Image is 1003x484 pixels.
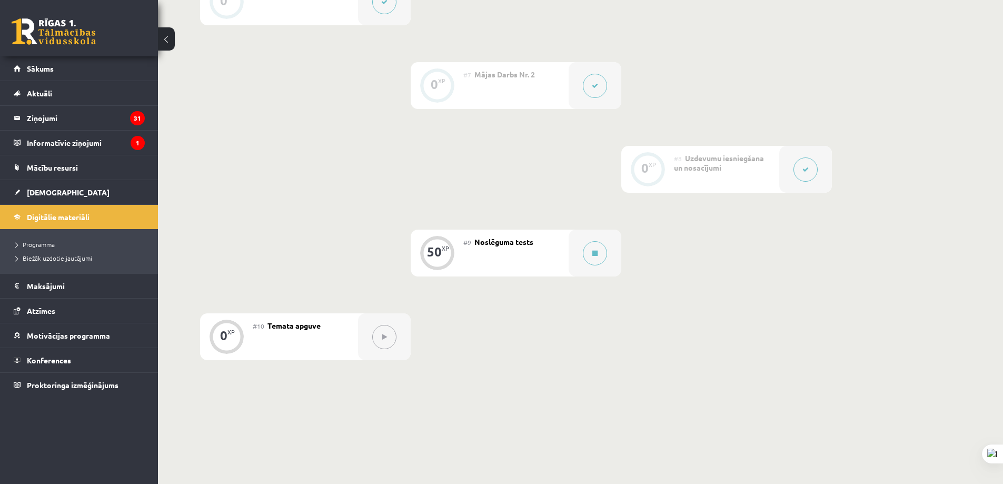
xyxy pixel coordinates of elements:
[641,163,649,173] div: 0
[220,331,227,340] div: 0
[27,331,110,340] span: Motivācijas programma
[474,70,535,79] span: Mājas Darbs Nr. 2
[12,18,96,45] a: Rīgas 1. Tālmācības vidusskola
[14,323,145,348] a: Motivācijas programma
[14,274,145,298] a: Maksājumi
[463,238,471,246] span: #9
[14,81,145,105] a: Aktuāli
[27,212,90,222] span: Digitālie materiāli
[253,322,264,330] span: #10
[27,163,78,172] span: Mācību resursi
[438,78,445,84] div: XP
[27,187,110,197] span: [DEMOGRAPHIC_DATA]
[14,348,145,372] a: Konferences
[649,162,656,167] div: XP
[14,180,145,204] a: [DEMOGRAPHIC_DATA]
[27,355,71,365] span: Konferences
[442,245,449,251] div: XP
[674,154,682,163] span: #8
[431,80,438,89] div: 0
[14,205,145,229] a: Digitālie materiāli
[16,253,147,263] a: Biežāk uzdotie jautājumi
[27,64,54,73] span: Sākums
[131,136,145,150] i: 1
[27,380,118,390] span: Proktoringa izmēģinājums
[27,88,52,98] span: Aktuāli
[16,240,147,249] a: Programma
[227,329,235,335] div: XP
[14,155,145,180] a: Mācību resursi
[474,237,533,246] span: Noslēguma tests
[14,56,145,81] a: Sākums
[27,306,55,315] span: Atzīmes
[427,247,442,256] div: 50
[16,254,92,262] span: Biežāk uzdotie jautājumi
[27,131,145,155] legend: Informatīvie ziņojumi
[14,106,145,130] a: Ziņojumi31
[463,71,471,79] span: #7
[27,106,145,130] legend: Ziņojumi
[27,274,145,298] legend: Maksājumi
[130,111,145,125] i: 31
[267,321,321,330] span: Temata apguve
[14,131,145,155] a: Informatīvie ziņojumi1
[14,299,145,323] a: Atzīmes
[16,240,55,249] span: Programma
[14,373,145,397] a: Proktoringa izmēģinājums
[674,153,764,172] span: Uzdevumu iesniegšana un nosacījumi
